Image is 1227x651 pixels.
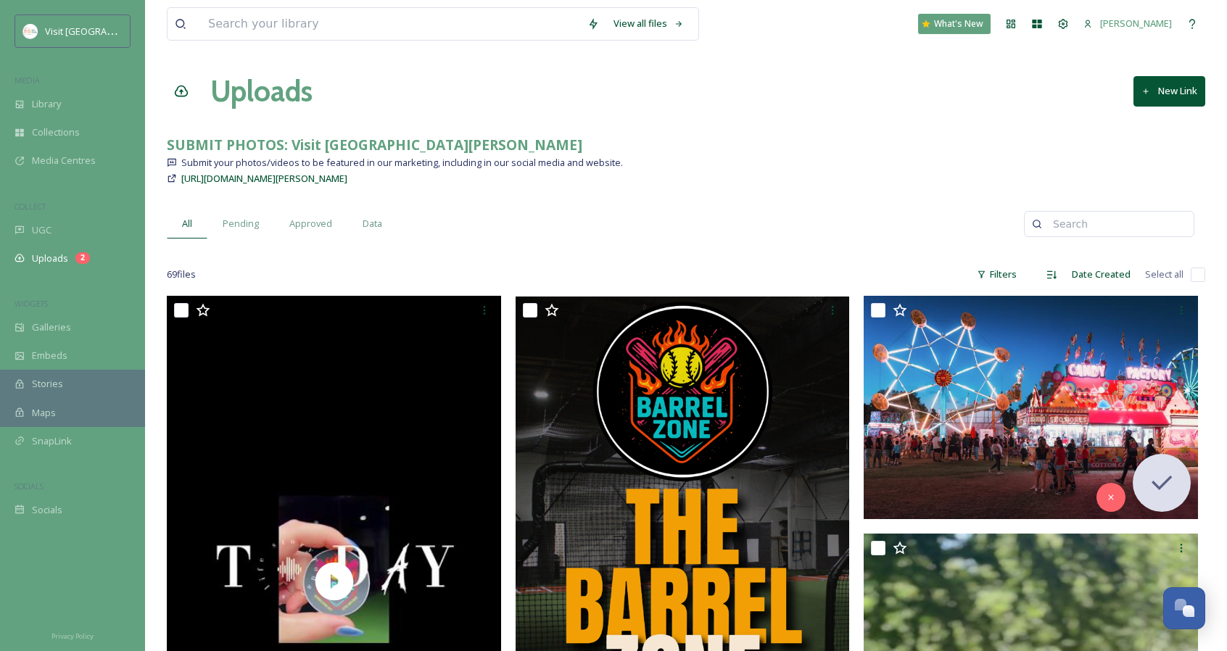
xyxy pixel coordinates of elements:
img: images.png [23,24,38,38]
strong: SUBMIT PHOTOS: Visit [GEOGRAPHIC_DATA][PERSON_NAME] [167,135,582,154]
span: Pending [223,217,259,231]
button: Open Chat [1163,587,1205,629]
span: Collections [32,125,80,139]
a: View all files [606,9,691,38]
button: New Link [1133,76,1205,106]
a: [URL][DOMAIN_NAME][PERSON_NAME] [181,170,347,187]
span: Media Centres [32,154,96,167]
span: WIDGETS [15,298,48,309]
span: Maps [32,406,56,420]
a: What's New [918,14,991,34]
span: UGC [32,223,51,237]
span: MEDIA [15,75,40,86]
input: Search your library [201,8,580,40]
span: 69 file s [167,268,196,281]
span: Approved [289,217,332,231]
div: Date Created [1065,260,1138,289]
span: Select all [1145,268,1183,281]
span: [URL][DOMAIN_NAME][PERSON_NAME] [181,172,347,185]
span: Uploads [32,252,68,265]
span: SOCIALS [15,481,44,492]
span: All [182,217,192,231]
span: Data [363,217,382,231]
span: Library [32,97,61,111]
div: Filters [970,260,1024,289]
a: [PERSON_NAME] [1076,9,1179,38]
span: Galleries [32,320,71,334]
a: Privacy Policy [51,626,94,644]
span: Embeds [32,349,67,362]
a: Uploads [210,70,313,113]
span: Stories [32,377,63,391]
span: [PERSON_NAME] [1100,17,1172,30]
input: Search [1046,210,1186,239]
span: Socials [32,503,62,517]
span: Privacy Policy [51,631,94,641]
span: SnapLink [32,434,72,448]
span: Submit your photos/videos to be featured in our marketing, including in our social media and webs... [181,156,623,170]
div: 2 [75,252,90,264]
img: ext_1752077184.237609_jose.lopez@vsp.com-1K9A6519.jpg [864,296,1198,519]
span: COLLECT [15,201,46,212]
span: Visit [GEOGRAPHIC_DATA][PERSON_NAME] [45,24,229,38]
